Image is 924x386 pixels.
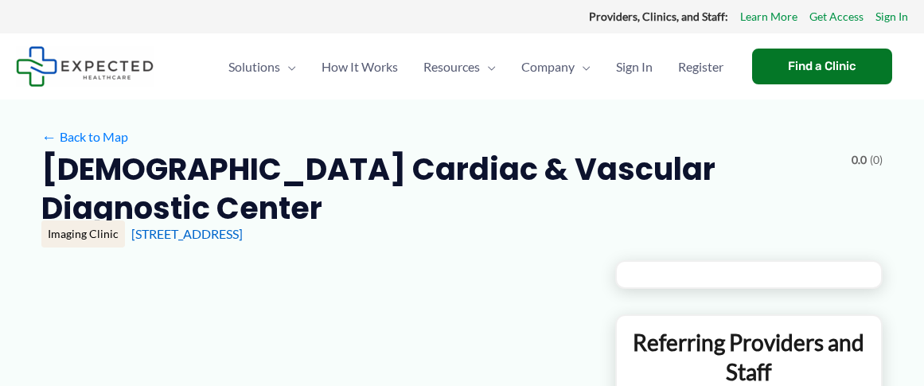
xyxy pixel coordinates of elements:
[740,6,797,27] a: Learn More
[423,39,480,95] span: Resources
[852,150,867,170] span: 0.0
[521,39,575,95] span: Company
[629,328,869,386] p: Referring Providers and Staff
[575,39,591,95] span: Menu Toggle
[875,6,908,27] a: Sign In
[509,39,603,95] a: CompanyMenu Toggle
[16,46,154,87] img: Expected Healthcare Logo - side, dark font, small
[665,39,736,95] a: Register
[589,10,728,23] strong: Providers, Clinics, and Staff:
[411,39,509,95] a: ResourcesMenu Toggle
[131,226,243,241] a: [STREET_ADDRESS]
[809,6,864,27] a: Get Access
[752,49,892,84] a: Find a Clinic
[603,39,665,95] a: Sign In
[228,39,280,95] span: Solutions
[678,39,723,95] span: Register
[280,39,296,95] span: Menu Toggle
[41,150,839,228] h2: [DEMOGRAPHIC_DATA] Cardiac & Vascular Diagnostic Center
[41,129,57,144] span: ←
[480,39,496,95] span: Menu Toggle
[309,39,411,95] a: How It Works
[41,125,128,149] a: ←Back to Map
[41,220,125,248] div: Imaging Clinic
[870,150,883,170] span: (0)
[216,39,309,95] a: SolutionsMenu Toggle
[616,39,653,95] span: Sign In
[322,39,398,95] span: How It Works
[216,39,736,95] nav: Primary Site Navigation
